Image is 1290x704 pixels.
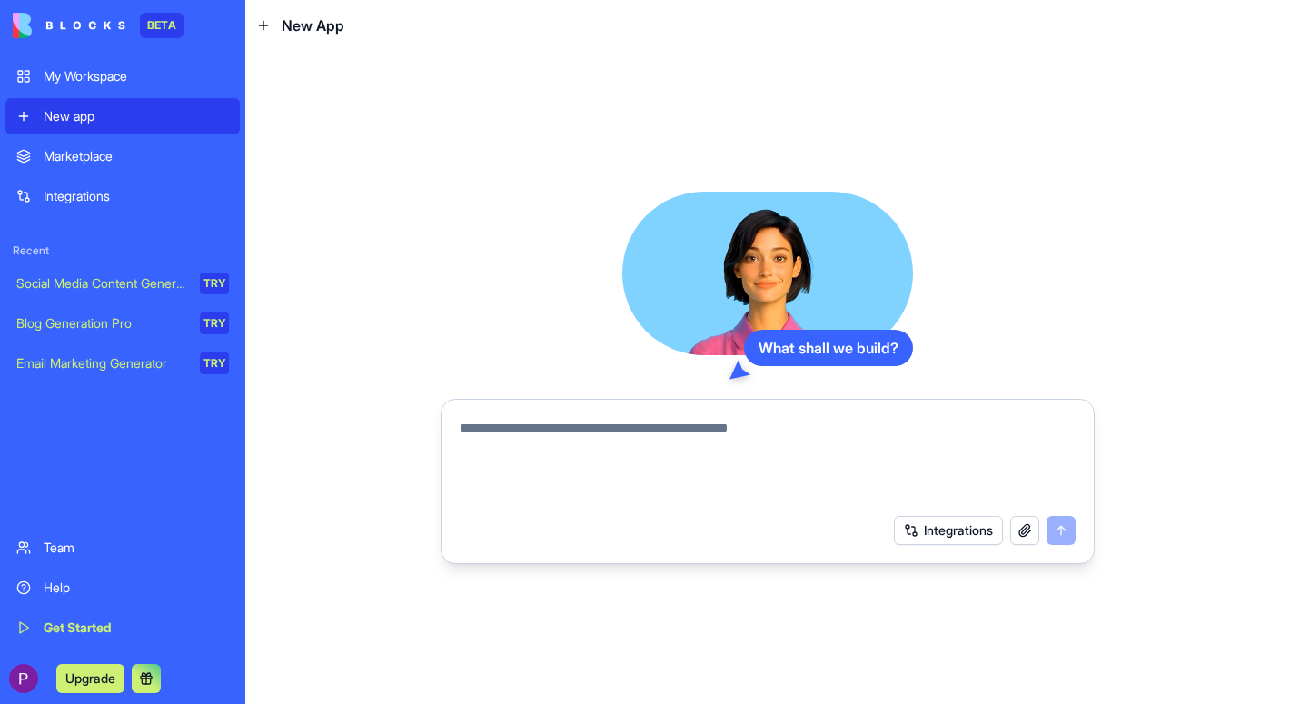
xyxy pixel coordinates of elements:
div: TRY [200,352,229,374]
div: Email Marketing Generator [16,354,187,372]
a: Email Marketing GeneratorTRY [5,345,240,382]
a: Blog Generation ProTRY [5,305,240,342]
div: BETA [140,13,184,38]
img: ACg8ocIJQ7Fh7TFhhvWivXYSH9VYvEBlGV0eoXzObOYFVCZLpXOfJg=s96-c [9,664,38,693]
button: Upgrade [56,664,124,693]
a: New app [5,98,240,134]
div: Team [44,539,229,557]
a: Social Media Content GeneratorTRY [5,265,240,302]
div: Integrations [44,187,229,205]
a: Marketplace [5,138,240,174]
div: Get Started [44,619,229,637]
span: New App [282,15,344,36]
span: Recent [5,243,240,258]
div: TRY [200,312,229,334]
a: Integrations [5,178,240,214]
a: Get Started [5,610,240,646]
a: Upgrade [56,669,124,687]
div: What shall we build? [744,330,913,366]
div: Help [44,579,229,597]
div: Social Media Content Generator [16,274,187,293]
a: Team [5,530,240,566]
div: Blog Generation Pro [16,314,187,332]
a: My Workspace [5,58,240,94]
div: Marketplace [44,147,229,165]
img: logo [13,13,125,38]
button: Integrations [894,516,1003,545]
div: New app [44,107,229,125]
div: My Workspace [44,67,229,85]
a: BETA [13,13,184,38]
div: TRY [200,273,229,294]
a: Help [5,570,240,606]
